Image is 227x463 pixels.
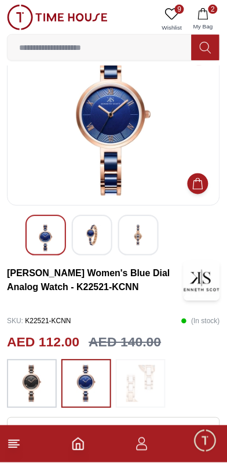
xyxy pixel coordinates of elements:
[72,366,101,403] img: ...
[82,225,102,246] img: Kenneth Scott Women's Black Dial Analog Watch - K22521-KCBB
[184,261,220,301] img: Kenneth Scott Women's Blue Dial Analog Watch - K22521-KCNN
[7,267,184,295] h3: [PERSON_NAME] Women's Blue Dial Analog Watch - K22521-KCNN
[126,366,155,403] img: ...
[128,225,149,246] img: Kenneth Scott Women's Black Dial Analog Watch - K22521-KCBB
[71,437,85,451] a: Home
[158,5,186,34] a: 9Wishlist
[7,332,79,353] h2: AED 112.00
[186,5,220,34] button: 2My Bag
[7,313,71,330] p: K22521-KCNN
[175,5,184,14] span: 9
[89,332,161,353] h3: AED 140.00
[158,23,186,32] span: Wishlist
[17,45,210,196] img: Kenneth Scott Women's Black Dial Analog Watch - K22521-KCBB
[7,317,23,325] span: SKU :
[208,5,218,14] span: 2
[17,366,46,403] img: ...
[188,173,208,194] button: Add to Cart
[189,22,218,31] span: My Bag
[7,5,108,30] img: ...
[181,313,220,330] p: ( In stock )
[193,429,218,454] div: Chat Widget
[35,225,56,252] img: Kenneth Scott Women's Black Dial Analog Watch - K22521-KCBB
